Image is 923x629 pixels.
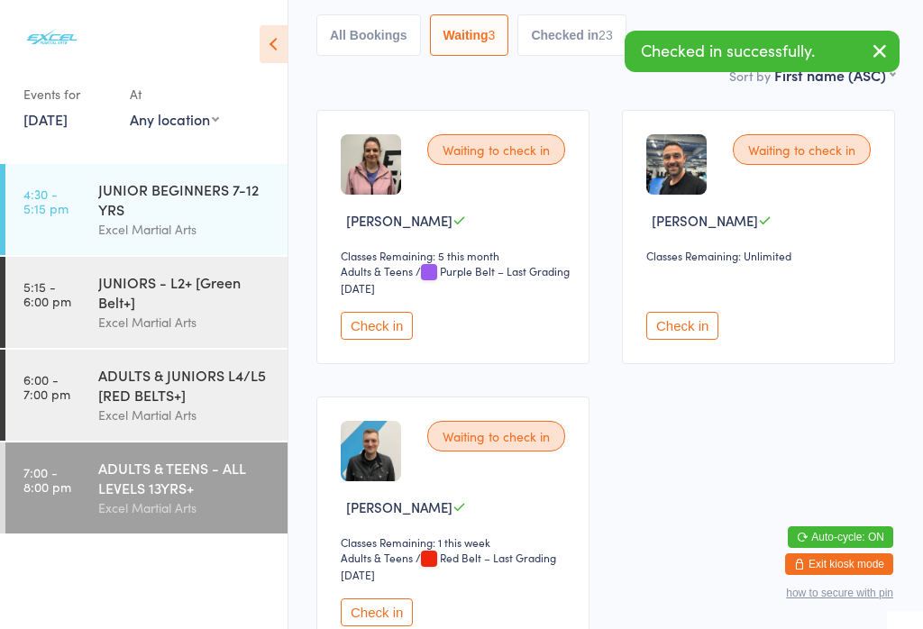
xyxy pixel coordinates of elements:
a: 4:30 -5:15 pmJUNIOR BEGINNERS 7-12 YRSExcel Martial Arts [5,164,288,255]
div: Excel Martial Arts [98,497,272,518]
div: JUNIOR BEGINNERS 7-12 YRS [98,179,272,219]
div: ADULTS & JUNIORS L4/L5 [RED BELTS+] [98,365,272,405]
div: Waiting to check in [733,134,871,165]
div: Adults & Teens [341,550,413,565]
time: 6:00 - 7:00 pm [23,372,70,401]
div: 23 [599,28,613,42]
div: Classes Remaining: Unlimited [646,248,876,263]
button: Auto-cycle: ON [788,526,893,548]
div: Events for [23,79,112,109]
a: 7:00 -8:00 pmADULTS & TEENS - ALL LEVELS 13YRS+Excel Martial Arts [5,442,288,533]
img: image1646164696.png [341,421,401,481]
a: [DATE] [23,109,68,129]
time: 5:15 - 6:00 pm [23,279,71,308]
span: [PERSON_NAME] [346,211,452,230]
div: At [130,79,219,109]
div: Classes Remaining: 1 this week [341,534,571,550]
button: All Bookings [316,14,421,56]
div: Excel Martial Arts [98,219,272,240]
button: Check in [341,598,413,626]
button: Check in [341,312,413,340]
div: First name (ASC) [774,65,895,85]
div: Any location [130,109,219,129]
span: [PERSON_NAME] [652,211,758,230]
button: Exit kiosk mode [785,553,893,575]
img: Excel Martial Arts [18,14,86,61]
img: image1759169405.png [646,134,707,195]
time: 4:30 - 5:15 pm [23,187,69,215]
div: Waiting to check in [427,134,565,165]
button: Check in [646,312,718,340]
div: Checked in successfully. [625,31,900,72]
button: how to secure with pin [786,587,893,599]
time: 7:00 - 8:00 pm [23,465,71,494]
div: Excel Martial Arts [98,312,272,333]
div: Adults & Teens [341,263,413,278]
div: Waiting to check in [427,421,565,451]
img: image1717091414.png [341,134,401,195]
label: Sort by [729,67,771,85]
div: JUNIORS - L2+ [Green Belt+] [98,272,272,312]
span: / Purple Belt – Last Grading [DATE] [341,263,570,296]
div: 3 [489,28,496,42]
button: Waiting3 [430,14,509,56]
span: / Red Belt – Last Grading [DATE] [341,550,556,582]
a: 6:00 -7:00 pmADULTS & JUNIORS L4/L5 [RED BELTS+]Excel Martial Arts [5,350,288,441]
div: Classes Remaining: 5 this month [341,248,571,263]
div: Excel Martial Arts [98,405,272,425]
span: [PERSON_NAME] [346,497,452,516]
a: 5:15 -6:00 pmJUNIORS - L2+ [Green Belt+]Excel Martial Arts [5,257,288,348]
div: ADULTS & TEENS - ALL LEVELS 13YRS+ [98,458,272,497]
button: Checked in23 [517,14,626,56]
